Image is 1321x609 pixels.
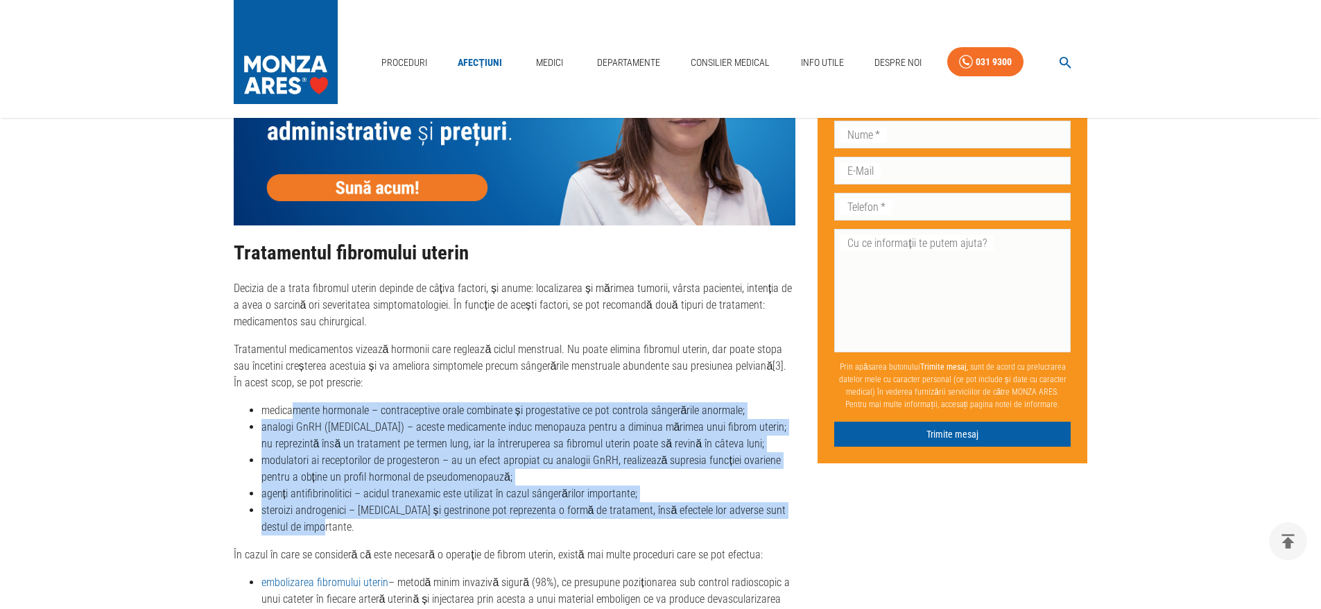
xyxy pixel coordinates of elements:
li: modulatori ai receptorilor de progesteron – au un efect apropiat cu analogii GnRH, realizează sup... [261,452,796,486]
a: Info Utile [795,49,849,77]
h2: Tratamentul fibromului uterin [234,242,796,264]
a: Consilier Medical [685,49,775,77]
p: Decizia de a trata fibromul uterin depinde de câțiva factori, și anume: localizarea și mărimea tu... [234,280,796,330]
b: Trimite mesaj [920,362,967,372]
a: embolizarea fibromului uterin [261,576,388,589]
li: medicamente hormonale – contraceptive orale combinate și progestative ce pot controla sângerările... [261,402,796,419]
p: Tratamentul medicamentos vizează hormonii care reglează ciclul menstrual. Nu poate elimina fibrom... [234,341,796,391]
p: În cazul în care se consideră că este necesară o operație de fibrom uterin, există mai multe proc... [234,547,796,563]
button: Trimite mesaj [834,422,1071,447]
li: steroizi androgenici – [MEDICAL_DATA] și gestrinone pot reprezenta o formă de tratament, însă efe... [261,502,796,535]
a: Afecțiuni [452,49,508,77]
button: delete [1269,522,1307,560]
div: 031 9300 [976,53,1012,71]
li: agenți antifibrinolitici – acidul tranexamic este utilizat în cazul sângerărilor importante; [261,486,796,502]
a: 031 9300 [947,47,1024,77]
p: Prin apăsarea butonului , sunt de acord cu prelucrarea datelor mele cu caracter personal (ce pot ... [834,355,1071,416]
a: Medici [527,49,571,77]
a: Departamente [592,49,666,77]
a: Proceduri [376,49,433,77]
a: Despre Noi [869,49,927,77]
li: analogi GnRH ([MEDICAL_DATA]) – aceste medicamente induc menopauza pentru a diminua mărimea unui ... [261,419,796,452]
